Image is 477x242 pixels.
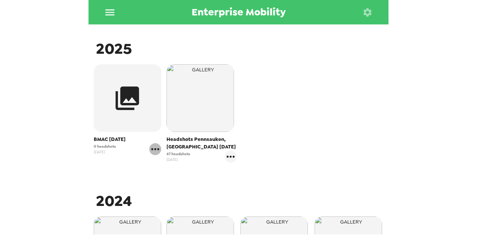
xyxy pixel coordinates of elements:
[96,39,132,59] span: 2025
[96,191,132,211] span: 2024
[94,144,116,149] span: 0 headshots
[192,7,286,17] span: Enterprise Mobility
[166,64,234,132] img: gallery
[166,157,190,162] span: [DATE]
[94,136,161,143] span: BMAC [DATE]
[149,143,161,155] button: gallery menu
[166,151,190,157] span: 47 headshots
[225,151,237,163] button: gallery menu
[166,136,237,151] span: Headshots Pennsauken, [GEOGRAPHIC_DATA] [DATE]
[94,149,116,155] span: [DATE]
